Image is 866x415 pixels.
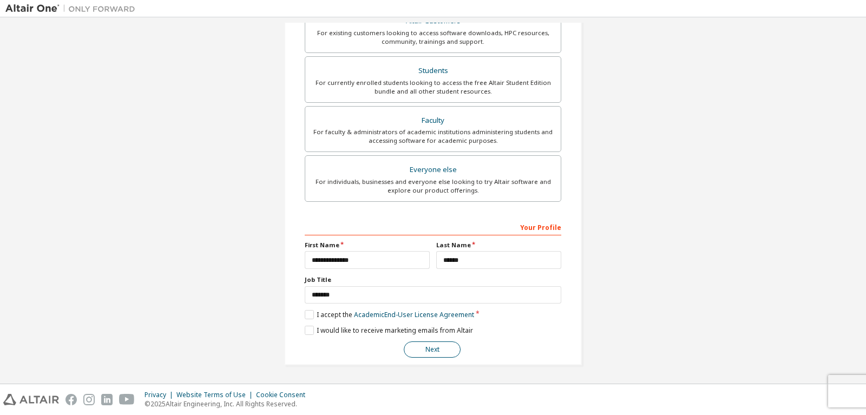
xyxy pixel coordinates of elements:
div: For currently enrolled students looking to access the free Altair Student Edition bundle and all ... [312,78,554,96]
img: altair_logo.svg [3,394,59,405]
div: For existing customers looking to access software downloads, HPC resources, community, trainings ... [312,29,554,46]
img: youtube.svg [119,394,135,405]
div: For faculty & administrators of academic institutions administering students and accessing softwa... [312,128,554,145]
div: For individuals, businesses and everyone else looking to try Altair software and explore our prod... [312,177,554,195]
img: facebook.svg [65,394,77,405]
div: Faculty [312,113,554,128]
img: Altair One [5,3,141,14]
div: Privacy [145,391,176,399]
div: Cookie Consent [256,391,312,399]
div: Website Terms of Use [176,391,256,399]
img: instagram.svg [83,394,95,405]
label: Last Name [436,241,561,249]
label: First Name [305,241,430,249]
div: Everyone else [312,162,554,177]
div: Students [312,63,554,78]
img: linkedin.svg [101,394,113,405]
label: I would like to receive marketing emails from Altair [305,326,473,335]
div: Your Profile [305,218,561,235]
label: Job Title [305,275,561,284]
p: © 2025 Altair Engineering, Inc. All Rights Reserved. [145,399,312,409]
label: I accept the [305,310,474,319]
a: Academic End-User License Agreement [354,310,474,319]
button: Next [404,341,461,358]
